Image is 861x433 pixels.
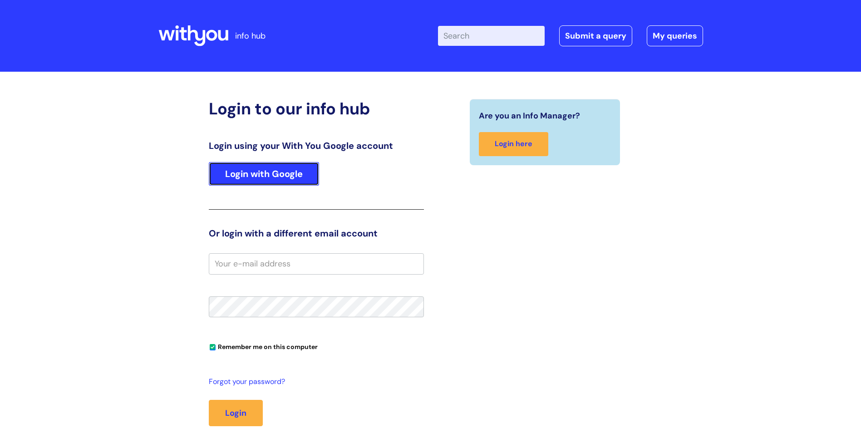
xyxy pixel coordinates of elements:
h2: Login to our info hub [209,99,424,118]
a: Login here [479,132,548,156]
input: Your e-mail address [209,253,424,274]
button: Login [209,400,263,426]
a: My queries [647,25,703,46]
a: Forgot your password? [209,375,419,389]
span: Are you an Info Manager? [479,108,580,123]
input: Remember me on this computer [210,344,216,350]
input: Search [438,26,545,46]
h3: Login using your With You Google account [209,140,424,151]
a: Login with Google [209,162,319,186]
h3: Or login with a different email account [209,228,424,239]
a: Submit a query [559,25,632,46]
div: You can uncheck this option if you're logging in from a shared device [209,339,424,354]
p: info hub [235,29,266,43]
label: Remember me on this computer [209,341,318,351]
